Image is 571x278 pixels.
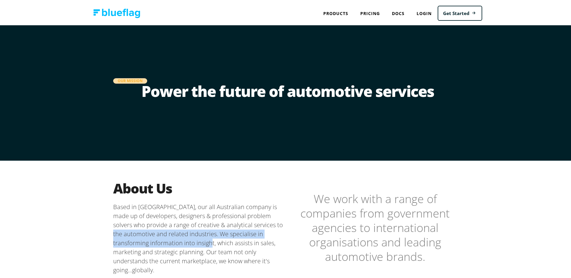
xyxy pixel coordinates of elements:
a: Docs [386,6,411,18]
a: Pricing [354,6,386,18]
blockquote: We work with a range of companies from government agencies to international organisations and lea... [288,190,462,262]
p: Based in [GEOGRAPHIC_DATA], our all Australian company is made up of developers, designers & prof... [113,201,288,273]
div: Products [317,6,354,18]
a: Get Started [438,5,482,20]
div: Our Mission [113,77,147,82]
a: Login to Blue Flag application [411,6,438,18]
h1: Power the future of automotive services [113,82,462,107]
h2: About Us [113,179,288,195]
img: Blue Flag logo [93,8,140,17]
